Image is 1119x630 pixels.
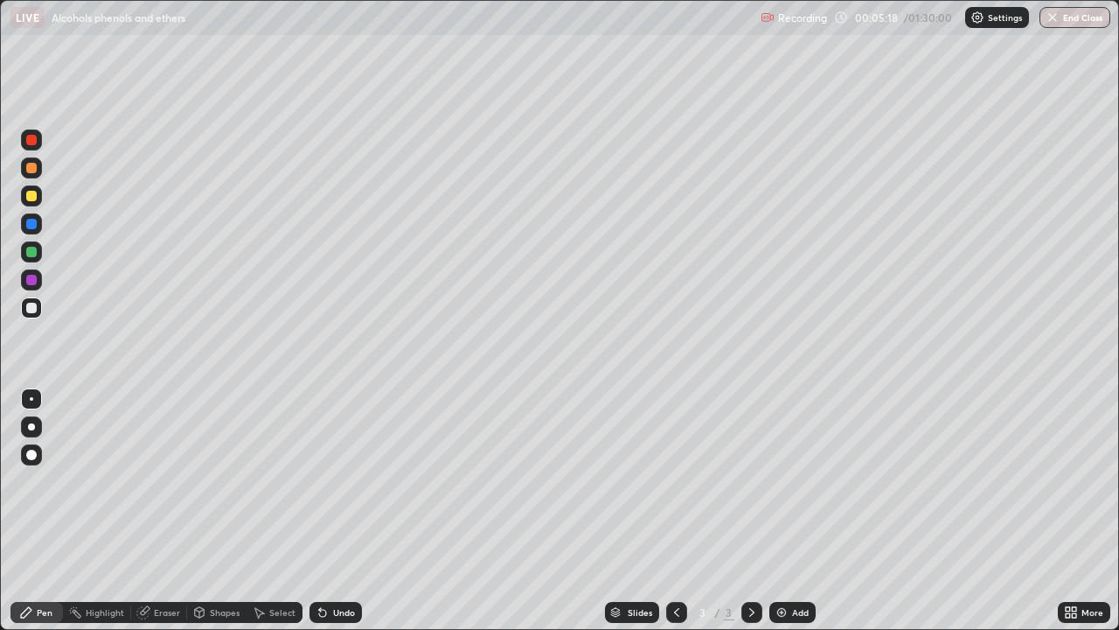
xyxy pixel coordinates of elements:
button: End Class [1039,7,1110,28]
div: / [715,607,720,618]
div: Highlight [86,608,124,617]
div: Add [792,608,809,617]
div: Eraser [154,608,180,617]
div: Pen [37,608,52,617]
div: Undo [333,608,355,617]
p: Settings [988,13,1022,22]
div: Shapes [210,608,240,617]
img: recording.375f2c34.svg [761,10,775,24]
div: 3 [694,607,712,618]
div: More [1081,608,1103,617]
img: end-class-cross [1046,10,1060,24]
div: 3 [724,605,734,620]
img: add-slide-button [775,605,789,619]
p: LIVE [16,10,39,24]
p: Recording [778,11,827,24]
p: Alcohols phenols and ethers [52,10,185,24]
div: Slides [628,608,652,617]
div: Select [269,608,295,617]
img: class-settings-icons [970,10,984,24]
